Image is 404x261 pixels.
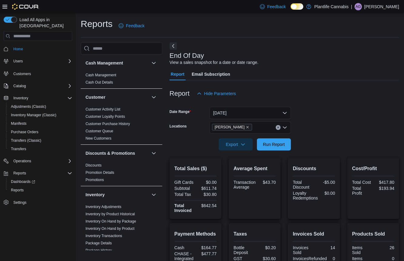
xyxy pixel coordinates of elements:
label: Date Range [170,109,191,114]
div: InvoicesRefunded [293,256,327,261]
h2: Products Sold [352,230,394,238]
button: Catalog [1,82,75,90]
h2: Invoices Sold [293,230,335,238]
span: Feedback [126,23,144,29]
span: Adjustments (Classic) [11,104,46,109]
a: Package History [86,248,112,253]
span: Customers [13,71,31,76]
button: Inventory [11,94,31,102]
button: Purchase Orders [6,128,75,136]
h3: Inventory [86,192,105,198]
div: $30.60 [256,256,276,261]
span: Reports [13,171,26,176]
button: [DATE] [210,107,291,119]
div: Ashley Godkin [355,3,362,10]
a: Promotions [86,178,104,182]
p: [PERSON_NAME] [364,3,399,10]
span: Customers [11,70,72,77]
button: Adjustments (Classic) [6,102,75,111]
h3: Report [170,90,190,97]
strong: Total Invoiced [174,203,192,213]
a: Inventory On Hand by Package [86,219,136,223]
button: Operations [11,157,34,165]
button: Clear input [276,125,281,130]
span: Transfers [8,145,72,153]
span: Reports [8,187,72,194]
span: Hide Parameters [204,91,236,97]
div: Cash Management [81,71,162,88]
a: Transfers [8,145,29,153]
div: $0.20 [256,245,276,250]
h2: Average Spent [234,165,276,172]
div: 14 [315,245,335,250]
a: Inventory by Product Historical [86,212,135,216]
span: Dashboards [8,178,72,185]
h2: Cost/Profit [352,165,394,172]
button: Transfers [6,145,75,153]
div: $0.00 [197,180,217,185]
div: $193.94 [374,186,394,191]
button: Discounts & Promotions [150,150,157,157]
a: Settings [11,199,29,206]
span: Customer Purchase History [86,121,130,126]
button: Inventory [1,94,75,102]
div: $642.54 [197,203,217,208]
h2: Discounts [293,165,335,172]
label: Locations [170,124,187,129]
span: Transfers (Classic) [8,137,72,144]
span: Inventory [11,94,72,102]
span: Inventory Adjustments [86,204,121,209]
div: 0 [374,256,394,261]
span: Transfers [11,147,26,151]
span: Home [11,45,72,53]
a: Manifests [8,120,29,127]
button: Users [1,57,75,65]
p: | [351,3,352,10]
div: $417.80 [374,180,394,185]
span: Customer Activity List [86,107,120,112]
span: Catalog [13,84,26,88]
span: Cash Out Details [86,80,113,85]
span: Email Subscription [192,68,230,80]
button: Home [1,45,75,53]
button: Cash Management [86,60,149,66]
a: Inventory On Hand by Product [86,226,134,231]
button: Manifests [6,119,75,128]
div: Transaction Average [234,180,256,190]
span: Inventory On Hand by Package [86,219,136,224]
span: Promotion Details [86,170,114,175]
button: Reports [1,169,75,177]
span: AG [355,3,361,10]
span: Reports [11,188,24,193]
a: Dashboards [8,178,38,185]
span: Adjustments (Classic) [8,103,72,110]
span: Customer Queue [86,129,113,134]
span: Users [13,59,23,64]
button: Catalog [11,82,28,90]
button: Hide Parameters [194,88,238,100]
a: Purchase Orders [8,128,41,136]
nav: Complex example [4,42,72,223]
a: Discounts [86,163,102,167]
button: Export [219,138,253,150]
button: Run Report [257,138,291,150]
div: $477.77 [197,251,217,256]
span: Inventory Manager (Classic) [11,113,56,117]
span: [PERSON_NAME] [215,124,245,130]
div: 0 [329,256,335,261]
button: Operations [1,157,75,165]
span: Promotions [86,177,104,182]
div: Customer [81,106,162,144]
a: New Customers [86,136,111,140]
div: View a sales snapshot for a date or date range. [170,59,258,66]
span: Export [222,138,249,150]
span: Home [13,47,23,51]
a: Customer Queue [86,129,113,133]
a: Promotion Details [86,170,114,175]
div: -$5.00 [315,180,335,185]
button: Open list of options [282,125,287,130]
span: Settings [13,200,26,205]
span: Run Report [263,141,285,147]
